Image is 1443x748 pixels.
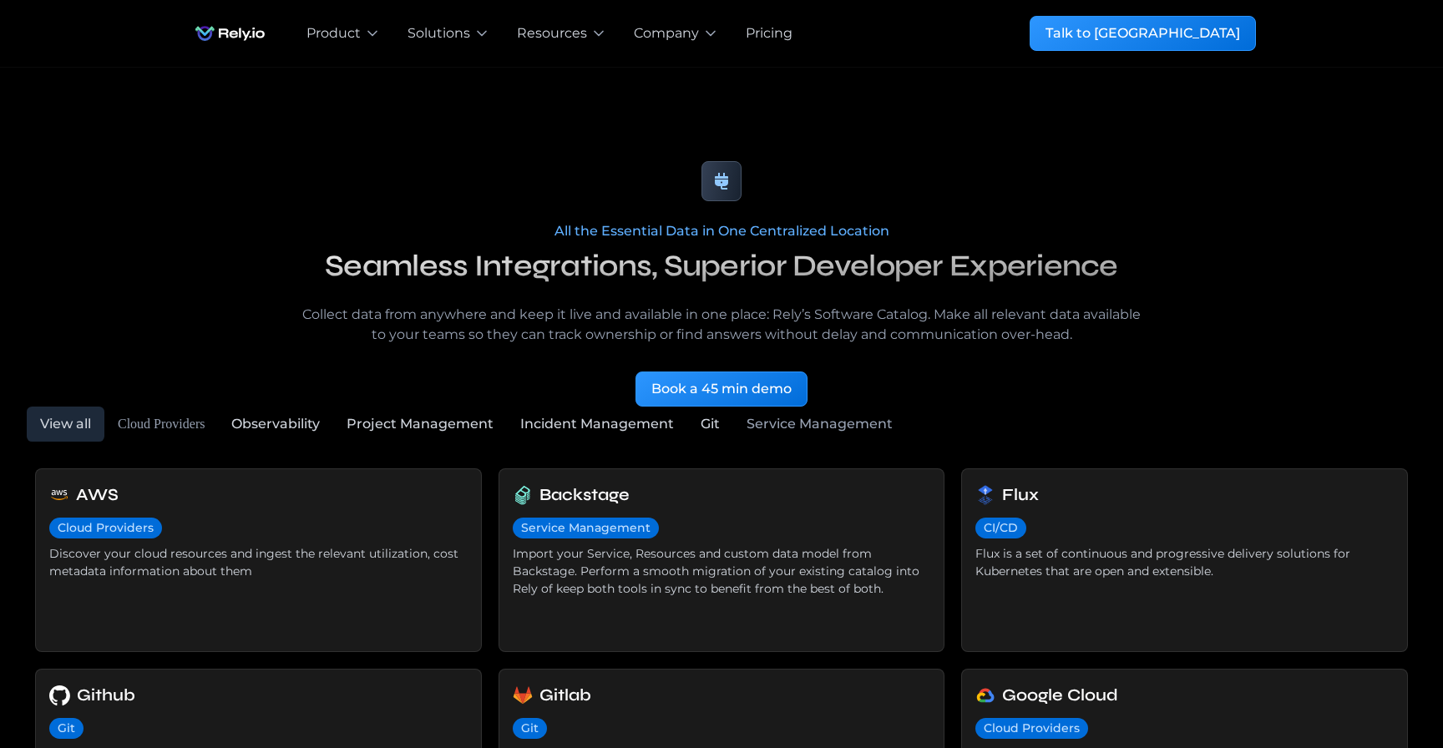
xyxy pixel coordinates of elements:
div: Service Management [747,414,893,434]
div: Import your Service, Resources and custom data model from Backstage. Perform a smooth migration o... [513,545,931,598]
div: CI/CD [984,519,1018,537]
a: Backstage [513,483,931,508]
h6: Flux [1002,483,1039,508]
h6: Github [77,683,135,708]
a: Book a 45 min demo [635,371,808,407]
div: Discover your cloud resources and ingest the relevant utilization, cost metadata information abou... [49,545,468,580]
div: Product [306,23,361,43]
p: Collect data from anywhere and keep it live and available in one place: Rely’s Software Catalog. ... [294,305,1149,345]
a: home [187,17,273,50]
a: Flux [975,483,1394,508]
div: Incident Management [520,414,674,434]
a: Talk to [GEOGRAPHIC_DATA] [1030,16,1256,51]
div: View all [40,414,91,434]
div: Talk to [GEOGRAPHIC_DATA] [1046,23,1240,43]
a: Gitlab [513,683,931,708]
h6: Gitlab [539,683,591,708]
h2: Seamless Integrations, Superior Developer Experience [294,241,1149,291]
div: Resources [517,23,587,43]
div: Solutions [408,23,470,43]
div: Cloud Providers [118,414,205,434]
div: Git [701,414,720,434]
div: Git [521,720,539,737]
div: Flux is a set of continuous and progressive delivery solutions for Kubernetes that are open and e... [975,545,1394,580]
a: Pricing [746,23,792,43]
div: Cloud Providers [984,720,1080,737]
div: All the Essential Data in One Centralized Location [294,221,1149,241]
div: Company [634,23,699,43]
a: AWS [49,483,468,508]
div: Book a 45 min demo [651,379,792,399]
a: Google Cloud [975,683,1394,708]
div: Git [58,720,75,737]
div: Project Management [347,414,494,434]
h6: Google Cloud [1002,683,1118,708]
h6: AWS [76,483,119,508]
img: Rely.io logo [187,17,273,50]
div: Cloud Providers [58,519,154,537]
div: Service Management [521,519,651,537]
a: Github [49,683,468,708]
h6: Backstage [539,483,630,508]
div: Observability [231,414,320,434]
